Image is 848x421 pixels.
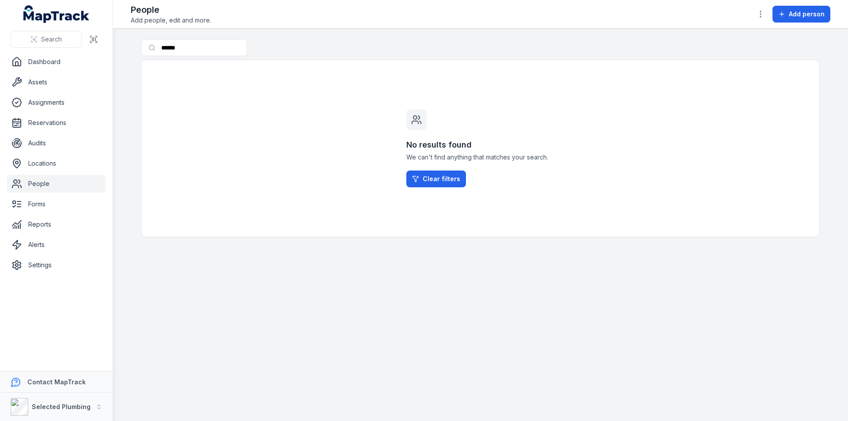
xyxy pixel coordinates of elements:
strong: Selected Plumbing [32,403,91,410]
a: Reservations [7,114,106,132]
a: Dashboard [7,53,106,71]
span: We can't find anything that matches your search. [406,153,555,162]
a: Reports [7,216,106,233]
a: Locations [7,155,106,172]
a: Audits [7,134,106,152]
a: Alerts [7,236,106,254]
a: Forms [7,195,106,213]
a: Assignments [7,94,106,111]
a: Clear filters [406,171,466,187]
a: People [7,175,106,193]
button: Add person [772,6,830,23]
a: Settings [7,256,106,274]
h2: People [131,4,211,16]
strong: Contact MapTrack [27,378,86,386]
a: MapTrack [23,5,90,23]
button: Search [11,31,82,48]
span: Search [41,35,62,44]
h3: No results found [406,139,555,151]
span: Add people, edit and more. [131,16,211,25]
span: Add person [789,10,825,19]
a: Assets [7,73,106,91]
